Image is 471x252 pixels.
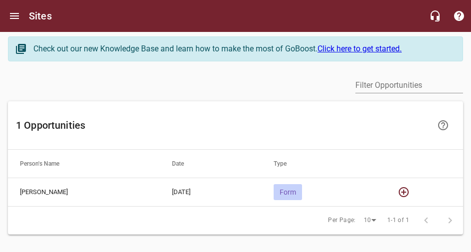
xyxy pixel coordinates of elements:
h6: Sites [29,8,52,24]
div: Check out our new Knowledge Base and learn how to make the most of GoBoost. [33,43,453,55]
th: Date [160,150,261,178]
button: Open drawer [2,4,26,28]
div: 10 [360,214,380,227]
button: Live Chat [423,4,447,28]
td: [PERSON_NAME] [8,178,160,206]
a: Learn more about your Opportunities [431,113,455,137]
div: Form [274,184,302,200]
th: Person's Name [8,150,160,178]
h6: 1 Opportunities [16,117,429,133]
button: Support Portal [447,4,471,28]
th: Type [262,150,380,178]
span: Form [274,188,302,196]
span: 1-1 of 1 [387,216,409,226]
span: Per Page: [328,216,356,226]
a: Click here to get started. [317,44,402,53]
input: Filter by author or content. [355,77,463,93]
td: [DATE] [160,178,261,206]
